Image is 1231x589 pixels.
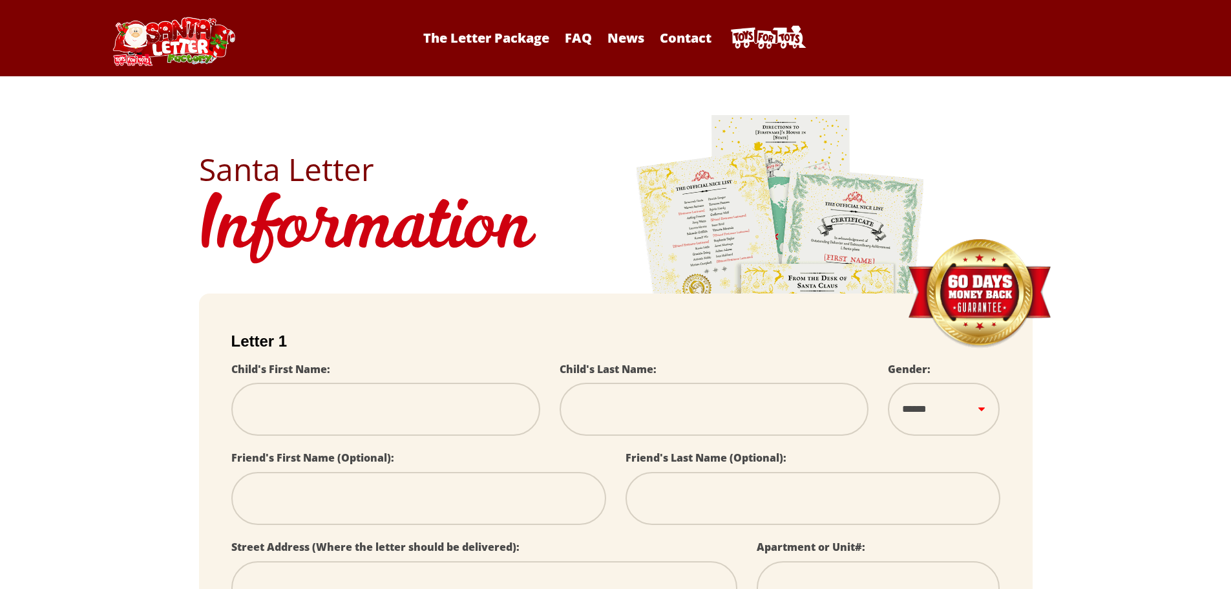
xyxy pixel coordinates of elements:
label: Friend's First Name (Optional): [231,451,394,465]
a: The Letter Package [417,29,556,47]
h2: Letter 1 [231,332,1000,350]
img: letters.png [635,113,926,475]
a: Contact [653,29,718,47]
h2: Santa Letter [199,154,1033,185]
h1: Information [199,185,1033,274]
a: News [601,29,651,47]
label: Friend's Last Name (Optional): [626,451,786,465]
label: Street Address (Where the letter should be delivered): [231,540,520,554]
iframe: Opens a widget where you can find more information [1148,550,1218,583]
img: Money Back Guarantee [907,239,1052,349]
label: Child's First Name: [231,362,330,376]
a: FAQ [558,29,598,47]
label: Child's Last Name: [560,362,657,376]
img: Santa Letter Logo [109,17,238,66]
label: Gender: [888,362,931,376]
label: Apartment or Unit#: [757,540,865,554]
